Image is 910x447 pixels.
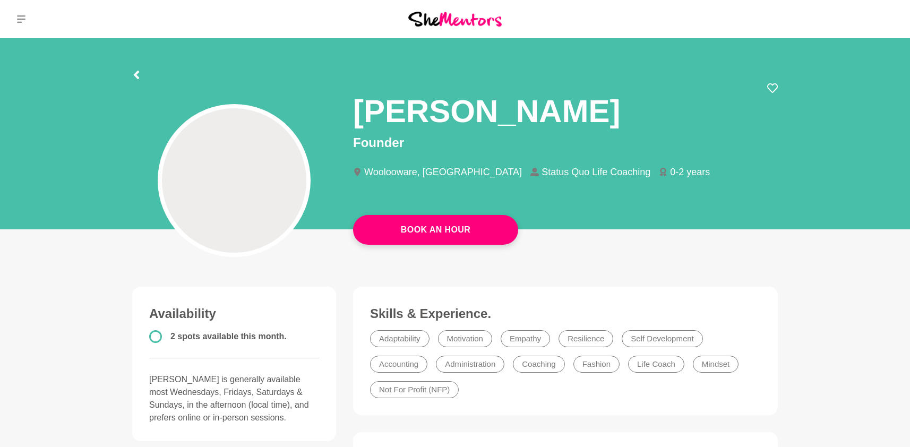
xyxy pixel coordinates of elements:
li: Status Quo Life Coaching [530,167,659,177]
h3: Skills & Experience. [370,306,761,322]
img: She Mentors Logo [408,12,502,26]
span: 2 spots available this month. [170,332,287,341]
button: Book An Hour [353,215,518,245]
h3: Availability [149,306,319,322]
li: Woolooware, [GEOGRAPHIC_DATA] [353,167,530,177]
h1: [PERSON_NAME] [353,91,620,131]
a: Taliah-Kate (TK) Byron [872,6,897,32]
p: [PERSON_NAME] is generally available most Wednesdays, Fridays, Saturdays & Sundays, in the aftern... [149,373,319,424]
li: 0-2 years [659,167,718,177]
p: Founder [353,133,778,152]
